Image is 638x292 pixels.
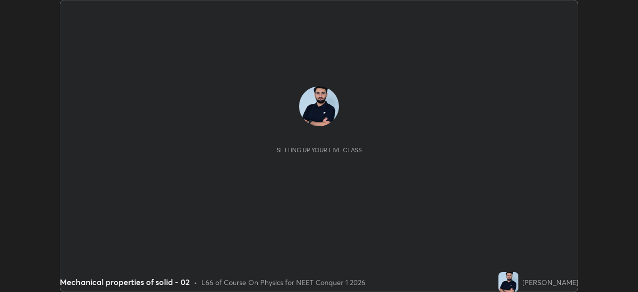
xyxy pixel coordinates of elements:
[498,272,518,292] img: ef2b50091f9441e5b7725b7ba0742755.jpg
[60,276,190,288] div: Mechanical properties of solid - 02
[299,86,339,126] img: ef2b50091f9441e5b7725b7ba0742755.jpg
[201,277,365,288] div: L66 of Course On Physics for NEET Conquer 1 2026
[522,277,578,288] div: [PERSON_NAME]
[277,146,362,154] div: Setting up your live class
[194,277,197,288] div: •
